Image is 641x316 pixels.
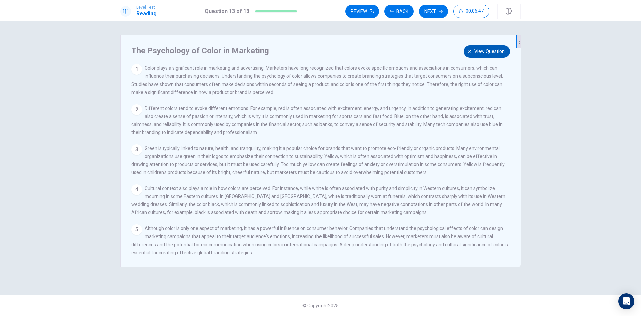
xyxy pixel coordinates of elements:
[131,186,505,215] span: Cultural context also plays a role in how colors are perceived. For instance, while white is ofte...
[136,10,157,18] h1: Reading
[131,106,503,135] span: Different colors tend to evoke different emotions. For example, red is often associated with exci...
[345,5,379,18] button: Review
[302,303,339,308] span: © Copyright 2025
[474,47,505,56] span: View question
[131,144,142,155] div: 3
[419,5,448,18] button: Next
[131,226,508,255] span: Although color is only one aspect of marketing, it has a powerful influence on consumer behavior....
[205,7,249,15] h1: Question 13 of 13
[131,65,503,95] span: Color plays a significant role in marketing and advertising. Marketers have long recognized that ...
[618,293,634,309] div: Open Intercom Messenger
[136,5,157,10] span: Level Test
[131,45,508,56] h4: The Psychology of Color in Marketing
[464,45,510,58] button: View question
[453,5,489,18] button: 00:06:47
[131,146,505,175] span: Green is typically linked to nature, health, and tranquility, making it a popular choice for bran...
[384,5,414,18] button: Back
[131,64,142,75] div: 1
[131,184,142,195] div: 4
[466,9,484,14] span: 00:06:47
[131,104,142,115] div: 2
[131,224,142,235] div: 5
